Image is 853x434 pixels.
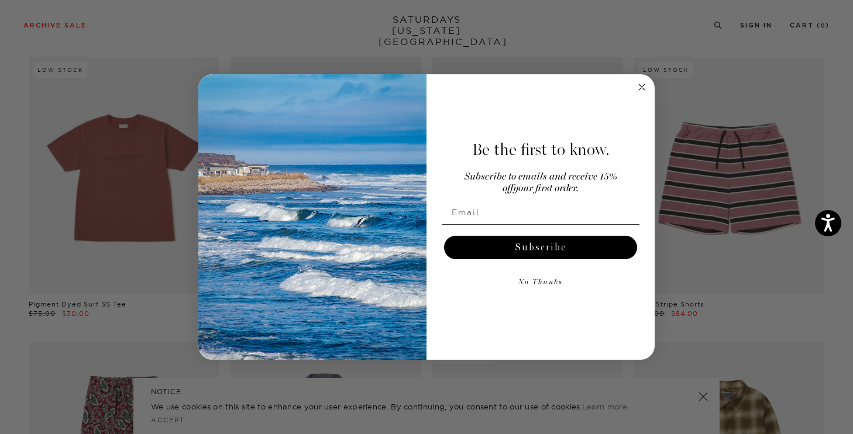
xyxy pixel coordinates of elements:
[198,74,426,360] img: 125c788d-000d-4f3e-b05a-1b92b2a23ec9.jpeg
[442,201,639,224] input: Email
[442,271,639,294] button: No Thanks
[635,80,649,94] button: Close dialog
[442,224,639,225] img: underline
[503,184,513,194] span: off
[513,184,579,194] span: your first order.
[472,140,610,160] span: Be the first to know.
[465,172,617,182] span: Subscribe to emails and receive 15%
[444,236,637,259] button: Subscribe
